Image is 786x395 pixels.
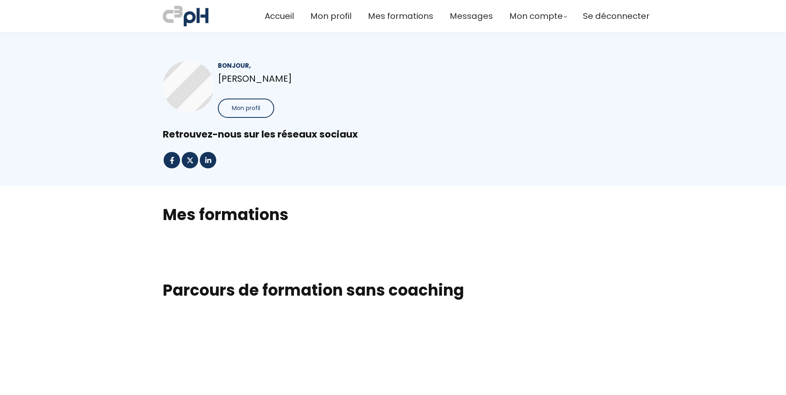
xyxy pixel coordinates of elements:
[163,128,623,141] div: Retrouvez-nous sur les réseaux sociaux
[450,9,493,23] a: Messages
[218,99,274,118] button: Mon profil
[163,204,623,225] h2: Mes formations
[163,4,208,28] img: a70bc7685e0efc0bd0b04b3506828469.jpeg
[368,9,433,23] a: Mes formations
[583,9,650,23] a: Se déconnecter
[218,71,379,86] p: [PERSON_NAME]
[310,9,351,23] a: Mon profil
[232,104,260,113] span: Mon profil
[218,61,379,70] div: Bonjour,
[509,9,563,23] span: Mon compte
[265,9,294,23] a: Accueil
[163,280,623,300] h1: Parcours de formation sans coaching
